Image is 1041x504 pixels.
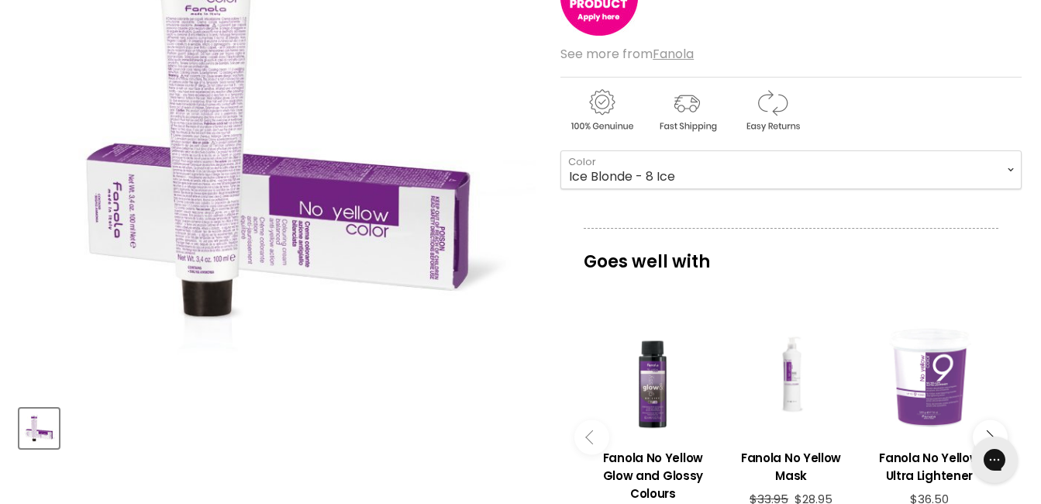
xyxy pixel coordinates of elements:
[868,437,991,492] a: View product:Fanola No Yellow Ultra Lightener
[646,87,728,134] img: shipping.gif
[868,449,991,485] h3: Fanola No Yellow Ultra Lightener
[21,410,57,447] img: Fanola No Yellow Color
[963,431,1025,488] iframe: Gorgias live chat messenger
[653,45,694,63] a: Fanola
[591,449,714,502] h3: Fanola No Yellow Glow and Glossy Colours
[731,87,813,134] img: returns.gif
[729,437,852,492] a: View product:Fanola No Yellow Mask
[560,45,694,63] span: See more from
[584,228,998,279] p: Goes well with
[17,404,538,448] div: Product thumbnails
[560,87,643,134] img: genuine.gif
[729,449,852,485] h3: Fanola No Yellow Mask
[19,409,59,448] button: Fanola No Yellow Color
